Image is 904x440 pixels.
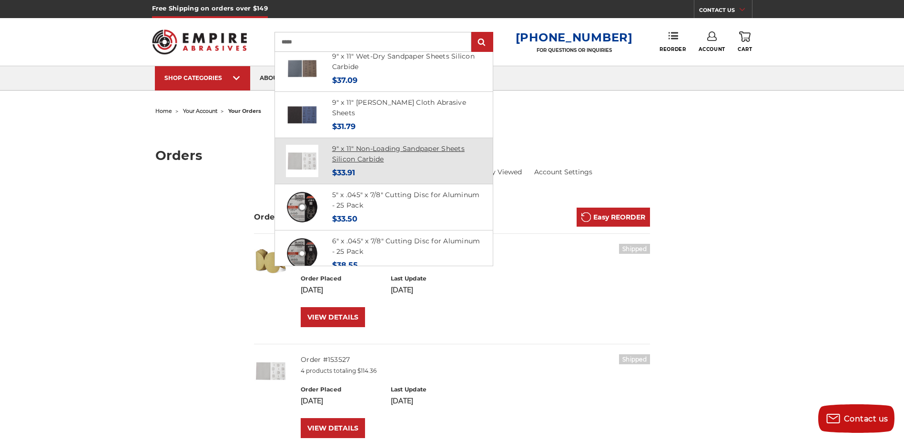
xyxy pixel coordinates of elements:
[516,30,633,44] a: [PHONE_NUMBER]
[699,46,725,52] span: Account
[332,122,356,131] span: $31.79
[152,23,247,60] img: Empire Abrasives
[332,237,480,256] a: 6" x .045" x 7/8" Cutting Disc for Aluminum - 25 Pack
[286,145,318,177] img: 9 inch x 11 inch Silicon Carbide Sandpaper Sheet
[301,385,380,394] h6: Order Placed
[391,274,470,283] h6: Last Update
[516,47,633,53] p: FOR QUESTIONS OR INQUIRIES
[738,46,752,52] span: Cart
[619,354,650,364] h6: Shipped
[286,237,318,270] img: 6 inch cut off wheel for aluminum
[286,191,318,223] img: 5 inch cutting disc for aluminum
[332,76,357,85] span: $37.09
[301,367,650,375] p: 4 products totaling $114.36
[301,418,365,438] a: VIEW DETAILS
[301,307,365,327] a: VIEW DETAILS
[286,99,318,131] img: 9" x 11" Emery Cloth Sheets
[577,208,650,227] a: Easy REORDER
[228,108,261,114] span: your orders
[660,31,686,52] a: Reorder
[467,167,522,177] a: Recently Viewed
[332,190,480,210] a: 5" x .045" x 7/8" Cutting Disc for Aluminum - 25 Pack
[301,274,380,283] h6: Order Placed
[534,167,592,177] a: Account Settings
[332,260,358,270] span: $38.55
[332,98,466,118] a: 9" x 11" [PERSON_NAME] Cloth Abrasive Sheets
[164,74,241,81] div: SHOP CATEGORIES
[301,286,323,294] span: [DATE]
[332,214,357,223] span: $33.50
[738,31,752,52] a: Cart
[332,168,355,177] span: $33.91
[254,354,287,388] img: 9 inch x 11 inch Silicon Carbide Sandpaper Sheet
[286,52,318,85] img: 9" x 11" Wet-Dry Sandpaper Sheets Silicon Carbide
[818,404,894,433] button: Contact us
[844,414,888,423] span: Contact us
[250,66,300,90] a: about us
[301,355,350,364] a: Order #153527
[391,286,413,294] span: [DATE]
[619,244,650,254] h6: Shipped
[332,52,475,71] a: 9" x 11" Wet-Dry Sandpaper Sheets Silicon Carbide
[332,144,465,164] a: 9" x 11" Non-Loading Sandpaper Sheets Silicon Carbide
[660,46,686,52] span: Reorder
[183,108,217,114] a: your account
[155,108,172,114] a: home
[254,244,287,277] img: 5" Sticky Backed Sanding Discs on a roll
[699,5,752,18] a: CONTACT US
[391,397,413,405] span: [DATE]
[301,397,323,405] span: [DATE]
[473,33,492,52] input: Submit
[155,149,749,162] h1: Orders
[254,211,283,223] h3: Orders
[391,385,470,394] h6: Last Update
